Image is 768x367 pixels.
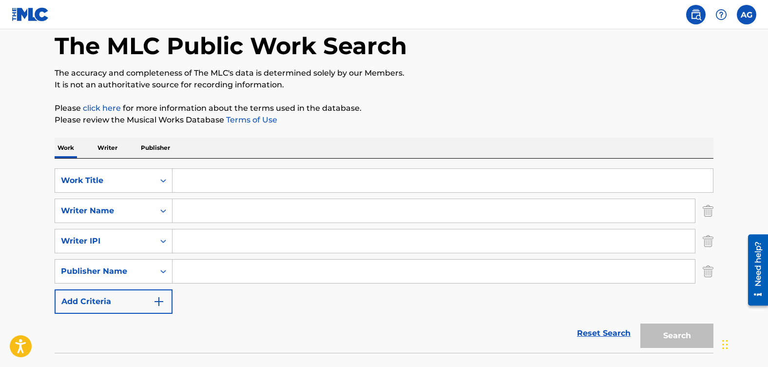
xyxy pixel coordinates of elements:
[55,289,173,314] button: Add Criteria
[95,138,120,158] p: Writer
[55,79,713,91] p: It is not an authoritative source for recording information.
[690,9,702,20] img: search
[703,199,713,223] img: Delete Criterion
[686,5,706,24] a: Public Search
[737,5,756,24] div: User Menu
[55,168,713,353] form: Search Form
[55,102,713,114] p: Please for more information about the terms used in the database.
[55,138,77,158] p: Work
[572,323,635,344] a: Reset Search
[61,175,149,186] div: Work Title
[224,115,277,124] a: Terms of Use
[61,235,149,247] div: Writer IPI
[83,103,121,113] a: click here
[722,330,728,359] div: Drag
[719,320,768,367] iframe: Chat Widget
[12,7,49,21] img: MLC Logo
[55,31,407,61] h1: The MLC Public Work Search
[703,229,713,253] img: Delete Criterion
[55,67,713,79] p: The accuracy and completeness of The MLC's data is determined solely by our Members.
[703,259,713,284] img: Delete Criterion
[153,296,165,307] img: 9d2ae6d4665cec9f34b9.svg
[715,9,727,20] img: help
[711,5,731,24] div: Help
[55,114,713,126] p: Please review the Musical Works Database
[741,230,768,309] iframe: Resource Center
[61,265,149,277] div: Publisher Name
[61,205,149,217] div: Writer Name
[138,138,173,158] p: Publisher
